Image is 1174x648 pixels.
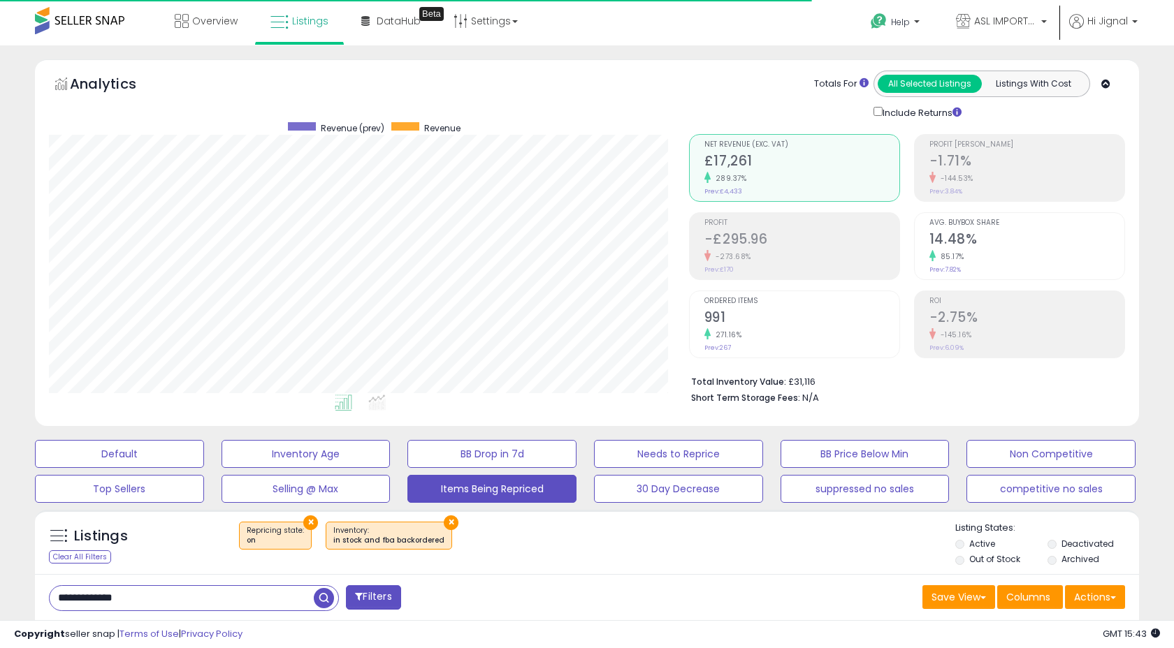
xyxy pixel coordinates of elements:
span: Net Revenue (Exc. VAT) [704,141,899,149]
span: Ordered Items [704,297,899,305]
div: in stock and fba backordered [333,536,444,545]
button: Needs to Reprice [594,440,763,468]
h2: -2.75% [929,309,1124,328]
span: Revenue [424,122,461,134]
label: Out of Stock [969,553,1020,565]
span: ROI [929,297,1124,305]
span: Listings [292,14,328,28]
button: Inventory Age [222,440,391,468]
li: £31,116 [691,372,1115,389]
small: Prev: 3.84% [929,187,962,196]
div: Clear All Filters [49,550,111,564]
a: Terms of Use [119,627,179,640]
h2: -£295.96 [704,231,899,250]
label: Deactivated [1061,538,1114,550]
button: Items Being Repriced [407,475,577,503]
button: Non Competitive [966,440,1136,468]
button: All Selected Listings [878,75,982,93]
button: Columns [997,585,1063,609]
small: Prev: 6.09% [929,344,964,352]
h2: £17,261 [704,153,899,172]
div: on [247,536,304,545]
p: Listing States: [955,522,1138,535]
span: Avg. Buybox Share [929,219,1124,227]
button: × [303,515,318,530]
span: Overview [192,14,238,28]
small: -144.53% [936,173,973,184]
h2: 991 [704,309,899,328]
b: Total Inventory Value: [691,376,786,388]
button: BB Price Below Min [781,440,950,468]
a: Help [860,2,934,45]
span: Help [891,16,910,28]
button: competitive no sales [966,475,1136,503]
small: Prev: £170 [704,265,734,274]
span: DataHub [377,14,421,28]
span: 2025-09-11 15:43 GMT [1103,627,1160,640]
strong: Copyright [14,627,65,640]
button: × [444,515,458,530]
label: Active [969,538,995,550]
span: Revenue (prev) [321,122,384,134]
small: -273.68% [711,251,751,262]
i: Get Help [870,13,887,30]
span: Hi Jignal [1087,14,1128,28]
button: suppressed no sales [781,475,950,503]
h2: -1.71% [929,153,1124,172]
button: BB Drop in 7d [407,440,577,468]
div: Totals For [814,78,869,91]
span: N/A [802,391,819,404]
b: Short Term Storage Fees: [691,392,800,404]
a: Privacy Policy [181,627,242,640]
div: Include Returns [863,104,978,120]
small: Prev: 7.82% [929,265,961,274]
h2: 14.48% [929,231,1124,250]
button: Default [35,440,204,468]
span: Inventory : [333,525,444,546]
h5: Listings [74,526,128,546]
small: Prev: 267 [704,344,731,352]
button: Top Sellers [35,475,204,503]
label: Archived [1061,553,1099,565]
a: Hi Jignal [1069,14,1138,45]
small: 271.16% [711,330,742,340]
button: Selling @ Max [222,475,391,503]
button: Actions [1065,585,1125,609]
button: Listings With Cost [981,75,1085,93]
span: Columns [1006,590,1050,604]
button: 30 Day Decrease [594,475,763,503]
span: Repricing state : [247,525,304,546]
small: 289.37% [711,173,747,184]
small: Prev: £4,433 [704,187,742,196]
span: Profit [PERSON_NAME] [929,141,1124,149]
button: Filters [346,585,400,610]
button: Save View [922,585,995,609]
small: -145.16% [936,330,972,340]
span: Profit [704,219,899,227]
div: Tooltip anchor [419,7,444,21]
div: seller snap | | [14,628,242,641]
small: 85.17% [936,251,964,262]
span: ASL IMPORTED [974,14,1037,28]
h5: Analytics [70,74,164,97]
